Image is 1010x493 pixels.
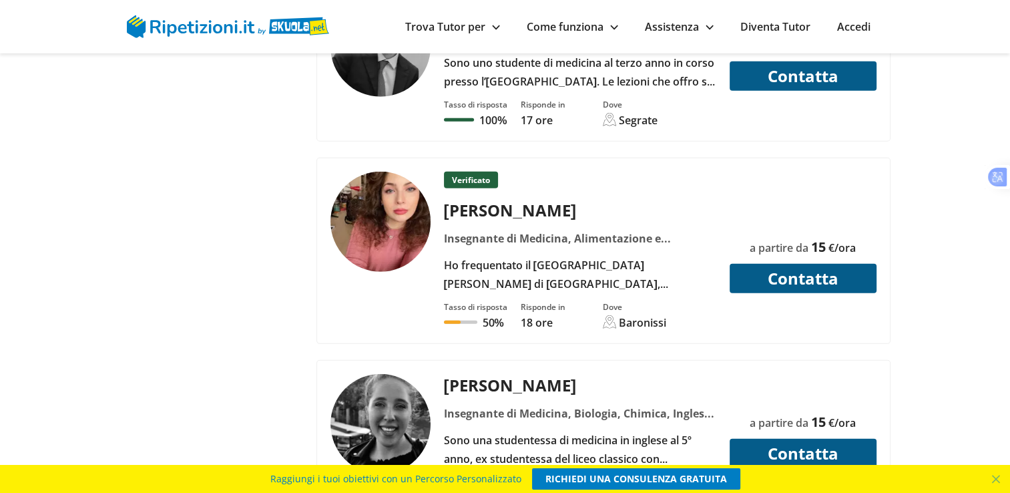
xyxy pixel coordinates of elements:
img: tutor a Baronissi - Natalia [330,172,431,272]
p: 50% [483,315,504,330]
div: [PERSON_NAME] [439,374,721,396]
button: Contatta [730,61,876,91]
div: Risponde in [521,99,565,110]
div: Segrate [619,113,658,128]
button: Contatta [730,439,876,468]
p: 17 ore [521,113,565,128]
div: Insegnante di Medicina, Alimentazione e nutrizione umana, Biologia, Biologia e genetica, Chimica,... [439,229,721,248]
a: Trova Tutor per [405,19,500,34]
img: tutor a roma - martina [330,374,431,474]
span: €/ora [828,240,856,255]
div: Insegnante di Medicina, Biologia, Chimica, Inglese, Italiano, Test d'ingresso medicina, Test d'in... [439,404,721,423]
div: [PERSON_NAME] [439,199,721,221]
div: Sono una studentessa di medicina in inglese al 5° anno, ex studentessa del liceo classico con con... [439,431,721,468]
span: Raggiungi i tuoi obiettivi con un Percorso Personalizzato [270,468,521,490]
div: Dove [603,301,666,313]
div: Tasso di risposta [444,99,507,110]
a: RICHIEDI UNA CONSULENZA GRATUITA [532,468,740,490]
a: Come funziona [527,19,618,34]
span: 15 [811,238,826,256]
p: 100% [479,113,507,128]
span: 15 [811,413,826,431]
img: logo Skuola.net | Ripetizioni.it [127,15,329,38]
a: logo Skuola.net | Ripetizioni.it [127,18,329,33]
div: Ho frequentato il [GEOGRAPHIC_DATA][PERSON_NAME] di [GEOGRAPHIC_DATA], successivamente ho consegu... [439,256,721,293]
p: Verificato [444,172,498,188]
span: a partire da [750,416,808,430]
div: Dove [603,99,658,110]
div: Risponde in [521,301,565,313]
a: Accedi [837,19,870,34]
div: Sono uno studente di medicina al terzo anno in corso presso l’[GEOGRAPHIC_DATA]. Le lezioni che o... [439,53,721,91]
div: Tasso di risposta [444,301,507,313]
a: Diventa Tutor [740,19,810,34]
div: Baronissi [619,315,666,330]
span: €/ora [828,416,856,430]
button: Contatta [730,264,876,293]
span: a partire da [750,240,808,255]
p: 18 ore [521,315,565,330]
a: Assistenza [645,19,714,34]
